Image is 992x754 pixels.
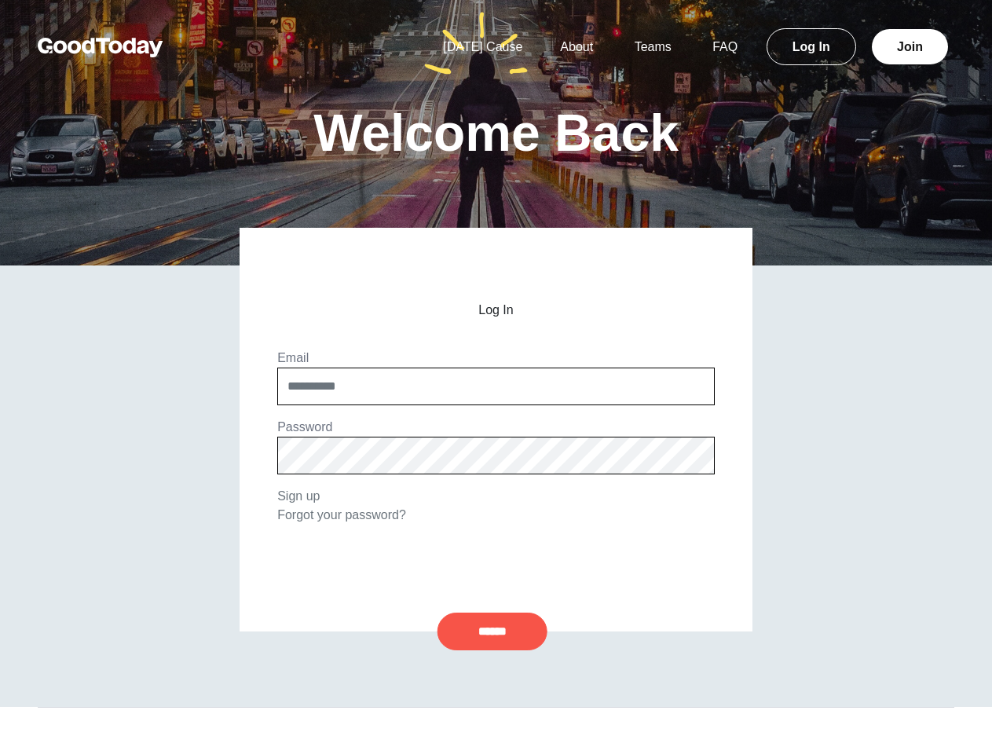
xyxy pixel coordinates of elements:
[277,508,406,522] a: Forgot your password?
[694,40,756,53] a: FAQ
[277,351,309,364] label: Email
[424,40,541,53] a: [DATE] Cause
[277,489,320,503] a: Sign up
[277,303,715,317] h2: Log In
[277,420,332,434] label: Password
[767,28,856,65] a: Log In
[872,29,948,64] a: Join
[616,40,690,53] a: Teams
[38,38,163,57] img: GoodToday
[313,107,679,159] h1: Welcome Back
[541,40,612,53] a: About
